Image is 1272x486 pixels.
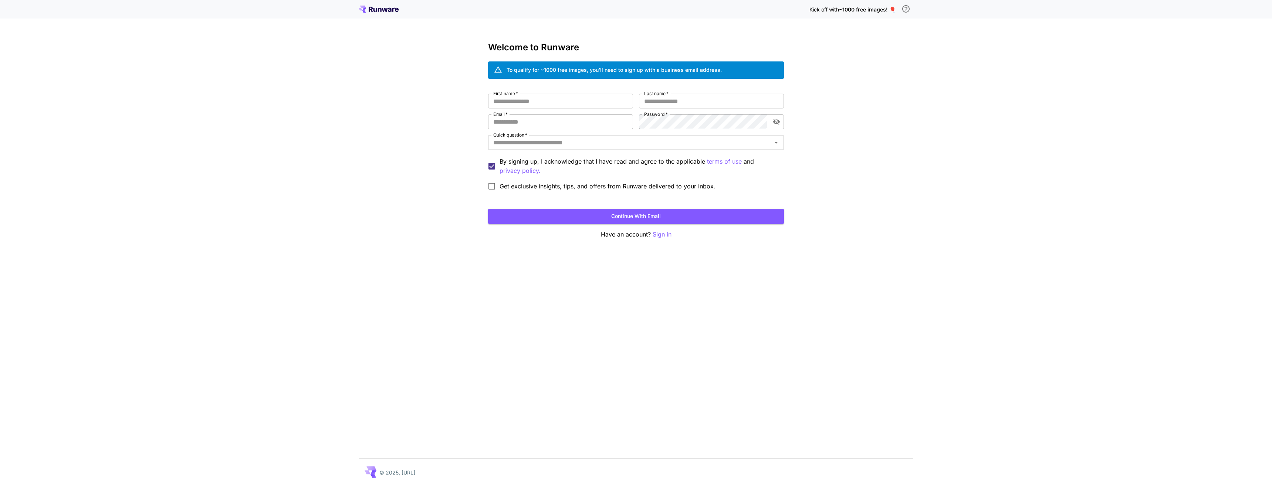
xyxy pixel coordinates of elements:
[644,111,668,117] label: Password
[507,66,722,74] div: To qualify for ~1000 free images, you’ll need to sign up with a business email address.
[770,115,783,128] button: toggle password visibility
[644,90,669,97] label: Last name
[493,132,527,138] label: Quick question
[771,137,781,148] button: Open
[707,157,742,166] button: By signing up, I acknowledge that I have read and agree to the applicable and privacy policy.
[500,166,541,175] button: By signing up, I acknowledge that I have read and agree to the applicable terms of use and
[707,157,742,166] p: terms of use
[488,42,784,53] h3: Welcome to Runware
[488,230,784,239] p: Have an account?
[500,157,778,175] p: By signing up, I acknowledge that I have read and agree to the applicable and
[488,209,784,224] button: Continue with email
[500,166,541,175] p: privacy policy.
[839,6,896,13] span: ~1000 free images! 🎈
[653,230,671,239] button: Sign in
[500,182,715,191] span: Get exclusive insights, tips, and offers from Runware delivered to your inbox.
[809,6,839,13] span: Kick off with
[493,111,508,117] label: Email
[899,1,913,16] button: In order to qualify for free credit, you need to sign up with a business email address and click ...
[493,90,518,97] label: First name
[379,469,415,476] p: © 2025, [URL]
